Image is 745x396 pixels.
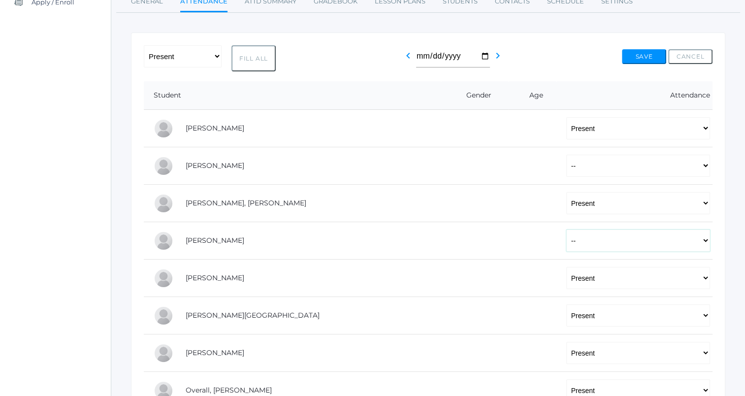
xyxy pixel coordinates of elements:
a: chevron_right [492,54,504,64]
a: [PERSON_NAME] [186,124,244,132]
div: LaRae Erner [154,231,173,251]
a: [PERSON_NAME] [186,348,244,357]
button: Fill All [231,45,276,71]
button: Cancel [668,49,713,64]
div: Rachel Hayton [154,268,173,288]
a: [PERSON_NAME][GEOGRAPHIC_DATA] [186,311,320,320]
button: Save [622,49,666,64]
th: Age [509,81,556,110]
a: [PERSON_NAME], [PERSON_NAME] [186,198,306,207]
th: Attendance [556,81,713,110]
div: Presley Davenport [154,194,173,213]
div: Pierce Brozek [154,119,173,138]
i: chevron_left [402,50,414,62]
th: Student [144,81,441,110]
a: [PERSON_NAME] [186,161,244,170]
a: Overall, [PERSON_NAME] [186,386,272,395]
a: [PERSON_NAME] [186,236,244,245]
i: chevron_right [492,50,504,62]
div: Austin Hill [154,306,173,326]
div: Eva Carr [154,156,173,176]
a: chevron_left [402,54,414,64]
th: Gender [441,81,509,110]
div: Marissa Myers [154,343,173,363]
a: [PERSON_NAME] [186,273,244,282]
